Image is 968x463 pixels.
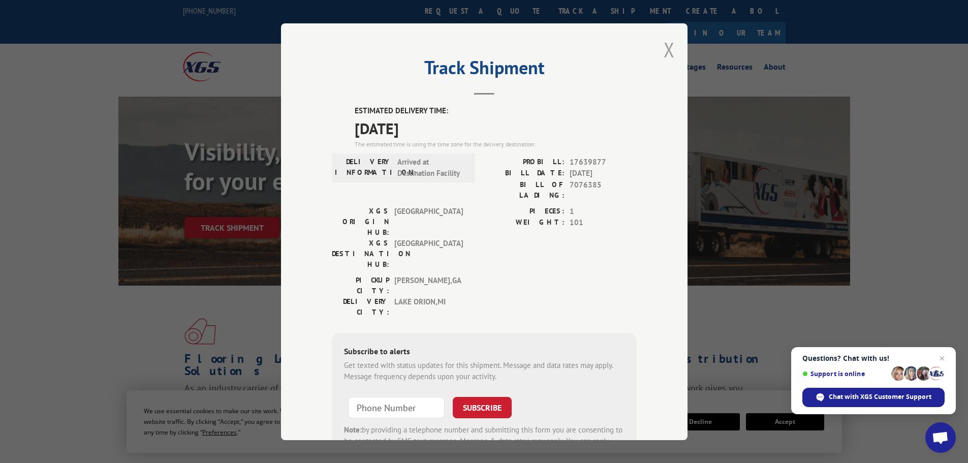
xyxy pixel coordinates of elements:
h2: Track Shipment [332,60,637,80]
label: WEIGHT: [484,217,565,229]
input: Phone Number [348,396,445,418]
span: [DATE] [570,168,637,179]
span: Questions? Chat with us! [802,354,945,362]
span: 101 [570,217,637,229]
span: Close chat [936,352,948,364]
label: BILL DATE: [484,168,565,179]
span: LAKE ORION , MI [394,296,463,317]
span: Support is online [802,370,888,378]
div: Open chat [925,422,956,453]
button: Close modal [664,36,675,63]
span: [DATE] [355,116,637,139]
span: [PERSON_NAME] , GA [394,274,463,296]
span: 1 [570,205,637,217]
div: The estimated time is using the time zone for the delivery destination. [355,139,637,148]
span: Arrived at Destination Facility [397,156,466,179]
label: ESTIMATED DELIVERY TIME: [355,105,637,117]
span: Chat with XGS Customer Support [829,392,931,402]
div: by providing a telephone number and submitting this form you are consenting to be contacted by SM... [344,424,624,458]
label: PICKUP CITY: [332,274,389,296]
span: [GEOGRAPHIC_DATA] [394,205,463,237]
span: 17639877 [570,156,637,168]
label: DELIVERY INFORMATION: [335,156,392,179]
label: PIECES: [484,205,565,217]
label: DELIVERY CITY: [332,296,389,317]
label: PROBILL: [484,156,565,168]
div: Get texted with status updates for this shipment. Message and data rates may apply. Message frequ... [344,359,624,382]
span: 7076385 [570,179,637,200]
label: BILL OF LADING: [484,179,565,200]
div: Chat with XGS Customer Support [802,388,945,407]
button: SUBSCRIBE [453,396,512,418]
div: Subscribe to alerts [344,345,624,359]
span: [GEOGRAPHIC_DATA] [394,237,463,269]
strong: Note: [344,424,362,434]
label: XGS DESTINATION HUB: [332,237,389,269]
label: XGS ORIGIN HUB: [332,205,389,237]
